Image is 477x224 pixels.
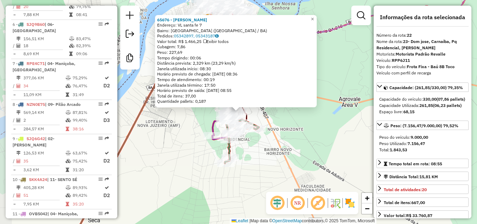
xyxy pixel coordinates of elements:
i: % de utilização do peso [66,151,71,155]
td: = [13,125,16,132]
i: Tempo total em rota [66,168,69,172]
i: Rota otimizada [105,110,109,115]
a: Nova sessão e pesquisa [123,8,137,24]
em: Opções [98,61,103,65]
i: Distância Total [16,37,21,41]
td: 377,06 KM [23,74,65,81]
span: × [311,16,314,22]
td: / [13,42,16,49]
em: Opções [98,22,103,26]
a: Exibir filtros [354,8,368,22]
strong: 22 [407,32,412,38]
i: Distância Total [16,151,21,155]
strong: 9.000,00 [411,135,428,140]
td: 11,09 KM [23,91,65,98]
td: 08:41 [76,11,109,18]
span: 9 - [13,136,54,147]
span: Exibir rótulo [309,195,326,211]
i: Tempo total em rota [66,127,69,131]
a: Zoom out [362,203,372,214]
td: 7,88 KM [23,11,69,18]
td: 31:49 [72,91,103,98]
strong: 23- Dom jose, Carnaíba, Pq Residencial, [PERSON_NAME] [376,39,457,50]
a: 65676 - [PERSON_NAME] [157,17,207,22]
td: 38:16 [72,125,103,132]
strong: 667,00 [411,200,425,205]
i: % de utilização da cubagem [69,44,74,48]
em: Rota exportada [105,211,109,216]
div: Veículo com perfil de recarga [376,70,469,76]
td: 284,57 KM [23,125,65,132]
p: D3 [103,116,110,124]
a: Zoom in [362,193,372,203]
td: 89,93% [72,184,103,191]
span: RPE4C71 [27,61,45,66]
span: Capacidade: (261,85/330,00) 79,35% [389,85,463,90]
i: Tempo total em rota [66,93,69,97]
span: 8 - [13,102,81,107]
td: / [13,3,16,10]
a: Peso: (7.156,47/9.000,00) 79,52% [376,121,469,130]
td: / [13,157,16,165]
em: Rota exportada [105,177,109,181]
i: Rota otimizada [105,186,109,190]
span: NZN0E75 [27,102,45,107]
td: = [13,11,16,18]
i: % de utilização do peso [66,110,71,115]
i: Observações [215,34,219,38]
p: D2 [103,82,110,90]
i: Total de Atividades [16,118,21,122]
strong: 7.156,47 [408,141,425,146]
span: − [365,204,369,213]
span: Peso do veículo: [379,135,428,140]
i: % de utilização do peso [66,186,71,190]
em: Rota exportada [105,61,109,65]
td: 09:06 [76,50,109,57]
span: | 09- Pilão Arcado [45,102,81,107]
td: 75,42% [72,157,103,165]
td: 8,69 KM [23,50,69,57]
div: Capacidade Utilizada: [379,102,466,109]
td: 126,53 KM [23,150,65,157]
em: Rota exportada [105,22,109,26]
td: 87,81% [72,109,103,116]
strong: 68,15 [403,109,414,114]
strong: Motorista Padrão Revalle [396,51,446,57]
em: Opções [98,102,103,106]
strong: Frota Fixa - Baú 8B Toco [407,64,455,69]
td: 75,29% [72,74,103,81]
td: 83,47% [76,35,109,42]
span: SJQ6G42 [27,136,45,141]
h4: Informações da rota selecionada [376,14,469,21]
div: Pedidos: [157,33,315,39]
td: = [13,201,16,208]
div: Capacidade: (261,85/330,00) 79,35% [376,93,469,118]
span: | 11- SENTO SÉ [47,177,77,182]
i: Total de Atividades [16,84,21,88]
td: 63,67% [72,150,103,157]
span: 6 - [13,22,56,33]
span: SJQ9B60 [27,22,45,27]
em: Rota exportada [105,136,109,140]
td: 35 [23,157,65,165]
a: Criar modelo [123,51,137,67]
strong: 20 [422,187,427,192]
i: Rota otimizada [105,151,109,155]
td: = [13,91,16,98]
span: OVB5042 [29,211,47,216]
i: Tempo total em rota [69,52,73,56]
a: 05342897, 05343187 [174,33,219,38]
td: 34 [23,81,65,90]
div: Distância prevista: 2,329 km (23,29 km/h) [157,60,315,66]
em: Opções [98,136,103,140]
td: 2 [23,116,65,125]
span: Total de atividades: [384,187,427,192]
span: | [249,218,250,223]
i: Total de Atividades [16,5,21,9]
td: 99,40% [72,116,103,125]
i: % de utilização da cubagem [66,193,71,197]
em: Opções [98,211,103,216]
div: Janela utilizada término: 17:50 [157,82,315,88]
strong: RPP6J11 [392,58,410,63]
div: Capacidade do veículo: [379,96,466,102]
